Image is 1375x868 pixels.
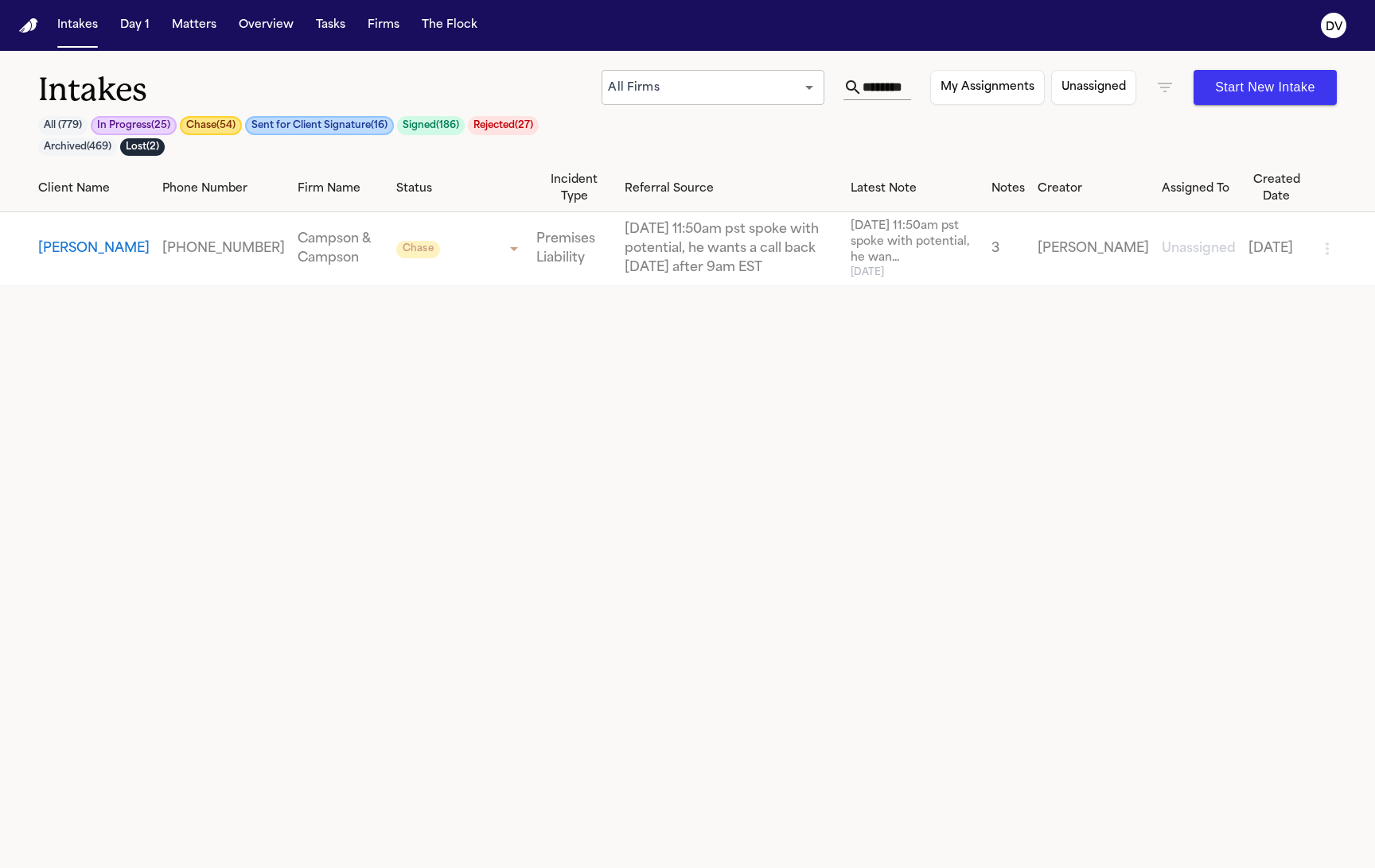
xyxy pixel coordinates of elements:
button: Firms [361,11,406,40]
div: Assigned To [1162,180,1236,197]
button: The Flock [415,11,484,40]
span: Chase [396,241,440,258]
span: [DATE] 11:50am pst spoke with potential, he wan... [851,219,979,266]
button: Start New Intake [1194,70,1337,105]
a: View details for Richard Altomare [991,239,1025,258]
button: All (779) [38,116,88,135]
a: View details for Richard Altomare [1038,239,1149,258]
button: Signed(186) [397,116,465,135]
a: View details for Richard Altomare [1162,239,1236,258]
a: View details for Richard Altomare [1248,239,1305,258]
a: View details for Richard Altomare [851,219,979,279]
div: Incident Type [536,172,612,205]
span: 3 [991,242,999,255]
div: Creator [1038,180,1149,197]
div: Latest Note [851,180,979,197]
button: Overview [232,11,300,40]
div: Client Name [38,180,150,197]
div: Phone Number [162,180,285,197]
a: View details for Richard Altomare [298,230,384,268]
span: [DATE] [851,266,979,279]
button: Intakes [51,11,104,40]
img: Finch Logo [19,18,38,33]
a: View details for Richard Altomare [625,220,838,277]
button: Tasks [310,11,352,40]
button: In Progress(25) [91,116,177,135]
span: All Firms [608,82,659,94]
button: Archived(469) [38,138,117,156]
button: Day 1 [114,11,156,40]
div: Notes [991,180,1025,197]
div: Update intake status [396,238,524,260]
text: DV [1326,21,1343,33]
div: Status [396,180,524,197]
span: Unassigned [1162,242,1236,255]
a: Home [19,18,38,33]
a: View details for Richard Altomare [162,239,285,258]
button: Unassigned [1051,70,1136,105]
button: Matters [166,11,223,40]
button: View details for Richard Altomare [38,239,150,258]
button: Rejected(27) [468,116,539,135]
button: My Assignments [930,70,1045,105]
button: Sent for Client Signature(16) [245,116,394,135]
h1: Intakes [38,70,602,110]
button: Lost(2) [120,138,165,156]
button: Chase(54) [180,116,242,135]
div: Referral Source [625,180,838,197]
div: Created Date [1248,172,1305,205]
a: View details for Richard Altomare [536,230,612,268]
div: Firm Name [298,180,384,197]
